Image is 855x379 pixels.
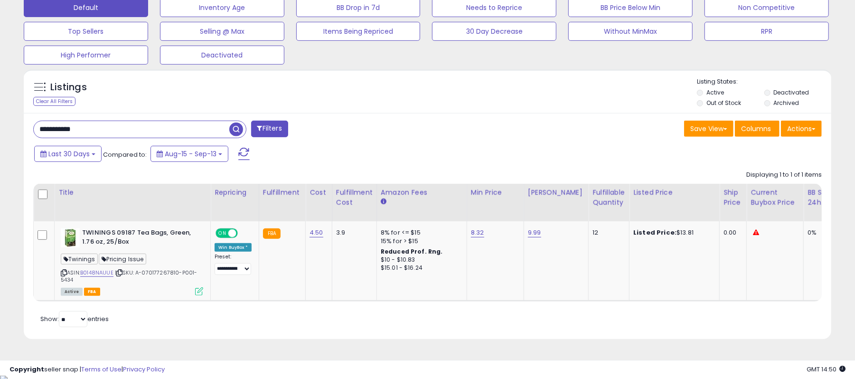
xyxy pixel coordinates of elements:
div: 8% for <= $15 [381,228,460,237]
div: $13.81 [633,228,712,237]
div: Ship Price [723,188,742,208]
div: $10 - $10.83 [381,256,460,264]
span: Columns [741,124,771,133]
div: Fulfillable Quantity [592,188,625,208]
div: Min Price [471,188,520,198]
span: OFF [236,229,252,237]
div: Repricing [215,188,255,198]
span: Last 30 Days [48,149,90,159]
button: Aug-15 - Sep-13 [150,146,228,162]
span: Twinings [61,254,98,265]
a: 9.99 [528,228,541,237]
button: High Performer [24,46,148,65]
div: Current Buybox Price [751,188,799,208]
span: Aug-15 - Sep-13 [165,149,216,159]
button: Filters [251,121,288,137]
div: Amazon Fees [381,188,463,198]
strong: Copyright [9,365,44,374]
span: ON [216,229,228,237]
div: [PERSON_NAME] [528,188,584,198]
span: FBA [84,288,100,296]
label: Active [706,88,724,96]
div: BB Share 24h. [808,188,842,208]
a: B0148NAUUE [80,269,113,277]
button: Last 30 Days [34,146,102,162]
a: 8.32 [471,228,484,237]
button: Top Sellers [24,22,148,41]
div: 0% [808,228,839,237]
button: RPR [705,22,829,41]
button: 30 Day Decrease [432,22,556,41]
i: Click to copy [116,270,122,275]
b: Reduced Prof. Rng. [381,247,443,256]
button: Columns [735,121,780,137]
a: 4.50 [310,228,323,237]
label: Out of Stock [706,99,741,107]
b: TWININGS 09187 Tea Bags, Green, 1.76 oz, 25/Box [82,228,197,248]
div: ASIN: [61,228,203,294]
button: Selling @ Max [160,22,284,41]
div: Fulfillment Cost [336,188,373,208]
p: Listing States: [697,77,831,86]
span: | SKU: A-070177267810-P001-5434 [61,269,197,283]
small: Amazon Fees. [381,198,386,206]
span: 2025-10-14 14:50 GMT [807,365,846,374]
div: 3.9 [336,228,369,237]
label: Archived [774,99,799,107]
button: Items Being Repriced [296,22,421,41]
small: FBA [263,228,281,239]
div: Displaying 1 to 1 of 1 items [746,171,822,180]
button: Actions [781,121,822,137]
div: 15% for > $15 [381,237,460,246]
b: Listed Price: [633,228,676,237]
button: Deactivated [160,46,284,65]
div: 0.00 [723,228,739,237]
button: Without MinMax [568,22,693,41]
a: Terms of Use [81,365,122,374]
div: Preset: [215,254,252,275]
img: 51t0AgpgUBL._SL40_.jpg [61,228,80,247]
div: Listed Price [633,188,715,198]
span: Show: entries [40,314,109,323]
h5: Listings [50,81,87,94]
button: Save View [684,121,733,137]
span: All listings currently available for purchase on Amazon [61,288,83,296]
span: Pricing Issue [99,254,146,265]
div: Clear All Filters [33,97,75,106]
span: Compared to: [103,150,147,159]
div: 12 [592,228,622,237]
div: seller snap | | [9,365,165,374]
div: Win BuyBox * [215,243,252,252]
div: Title [58,188,207,198]
div: Fulfillment [263,188,301,198]
a: Privacy Policy [123,365,165,374]
i: Click to copy [61,270,67,275]
label: Deactivated [774,88,809,96]
div: $15.01 - $16.24 [381,264,460,272]
div: Cost [310,188,328,198]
